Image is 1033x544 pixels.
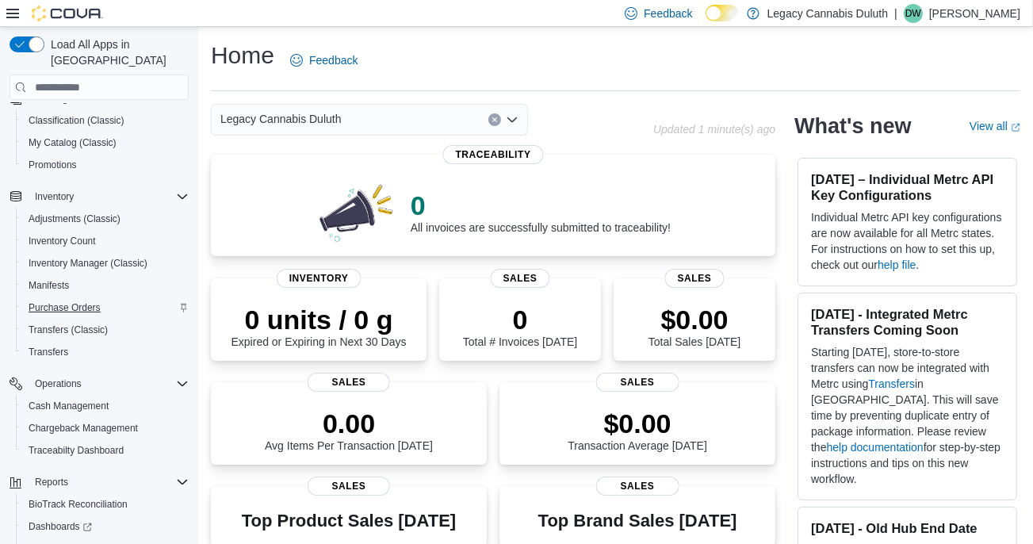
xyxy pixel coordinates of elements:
[16,297,195,319] button: Purchase Orders
[22,209,127,228] a: Adjustments (Classic)
[16,109,195,132] button: Classification (Classic)
[22,254,154,273] a: Inventory Manager (Classic)
[706,5,739,21] input: Dark Mode
[463,304,577,348] div: Total # Invoices [DATE]
[22,111,131,130] a: Classification (Classic)
[665,269,725,288] span: Sales
[29,324,108,336] span: Transfers (Classic)
[22,495,134,514] a: BioTrack Reconciliation
[32,6,103,21] img: Cova
[211,40,274,71] h1: Home
[22,397,115,416] a: Cash Management
[16,274,195,297] button: Manifests
[411,190,671,221] p: 0
[878,259,916,271] a: help file
[22,155,189,174] span: Promotions
[869,377,916,390] a: Transfers
[284,44,364,76] a: Feedback
[29,422,138,435] span: Chargeback Management
[16,515,195,538] a: Dashboards
[491,269,550,288] span: Sales
[653,123,775,136] p: Updated 1 minute(s) ago
[16,341,195,363] button: Transfers
[220,109,342,128] span: Legacy Cannabis Duluth
[648,304,740,348] div: Total Sales [DATE]
[811,344,1004,487] p: Starting [DATE], store-to-store transfers can now be integrated with Metrc using in [GEOGRAPHIC_D...
[16,439,195,462] button: Traceabilty Dashboard
[706,21,706,22] span: Dark Mode
[29,400,109,412] span: Cash Management
[488,113,501,126] button: Clear input
[308,477,390,496] span: Sales
[22,397,189,416] span: Cash Management
[22,419,144,438] a: Chargeback Management
[29,473,189,492] span: Reports
[22,276,189,295] span: Manifests
[596,477,679,496] span: Sales
[22,133,123,152] a: My Catalog (Classic)
[811,520,1004,536] h3: [DATE] - Old Hub End Date
[22,320,189,339] span: Transfers (Classic)
[506,113,518,126] button: Open list of options
[811,171,1004,203] h3: [DATE] – Individual Metrc API Key Configurations
[35,377,82,390] span: Operations
[22,517,189,536] span: Dashboards
[794,113,911,139] h2: What's new
[970,120,1020,132] a: View allExternal link
[411,190,671,234] div: All invoices are successfully submitted to traceability!
[316,180,398,243] img: 0
[231,304,407,335] p: 0 units / 0 g
[242,511,456,531] h3: Top Product Sales [DATE]
[308,373,390,392] span: Sales
[929,4,1020,23] p: [PERSON_NAME]
[22,298,189,317] span: Purchase Orders
[648,304,740,335] p: $0.00
[265,408,433,439] p: 0.00
[29,159,77,171] span: Promotions
[16,319,195,341] button: Transfers (Classic)
[16,395,195,417] button: Cash Management
[463,304,577,335] p: 0
[265,408,433,452] div: Avg Items Per Transaction [DATE]
[29,136,117,149] span: My Catalog (Classic)
[29,444,124,457] span: Traceabilty Dashboard
[22,343,75,362] a: Transfers
[29,374,88,393] button: Operations
[767,4,889,23] p: Legacy Cannabis Duluth
[22,320,114,339] a: Transfers (Classic)
[22,133,189,152] span: My Catalog (Classic)
[29,301,101,314] span: Purchase Orders
[811,306,1004,338] h3: [DATE] - Integrated Metrc Transfers Coming Soon
[29,187,80,206] button: Inventory
[22,441,189,460] span: Traceabilty Dashboard
[29,279,69,292] span: Manifests
[904,4,923,23] div: Dan Wilken
[22,276,75,295] a: Manifests
[16,208,195,230] button: Adjustments (Classic)
[16,252,195,274] button: Inventory Manager (Classic)
[29,114,124,127] span: Classification (Classic)
[16,132,195,154] button: My Catalog (Classic)
[443,145,544,164] span: Traceability
[29,187,189,206] span: Inventory
[894,4,897,23] p: |
[568,408,707,439] p: $0.00
[22,155,83,174] a: Promotions
[905,4,921,23] span: DW
[538,511,737,531] h3: Top Brand Sales [DATE]
[22,232,102,251] a: Inventory Count
[3,471,195,493] button: Reports
[22,517,98,536] a: Dashboards
[644,6,692,21] span: Feedback
[29,257,147,270] span: Inventory Manager (Classic)
[22,343,189,362] span: Transfers
[22,111,189,130] span: Classification (Classic)
[35,190,74,203] span: Inventory
[811,209,1004,273] p: Individual Metrc API key configurations are now available for all Metrc states. For instructions ...
[29,346,68,358] span: Transfers
[29,235,96,247] span: Inventory Count
[22,298,107,317] a: Purchase Orders
[231,304,407,348] div: Expired or Expiring in Next 30 Days
[22,495,189,514] span: BioTrack Reconciliation
[596,373,679,392] span: Sales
